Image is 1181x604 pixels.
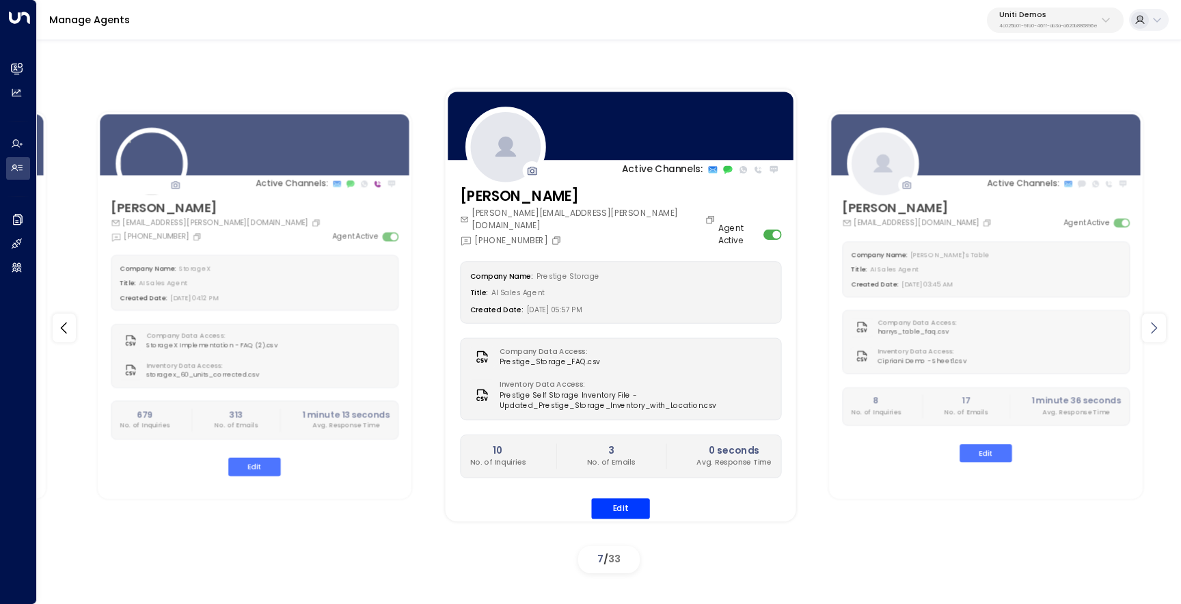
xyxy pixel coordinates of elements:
[500,357,600,368] span: Prestige_Storage_FAQ.csv
[987,8,1124,33] button: Uniti Demos4c025b01-9fa0-46ff-ab3a-a620b886896e
[215,421,258,430] p: No. of Emails
[500,380,765,390] label: Inventory Data Access:
[302,409,390,421] h2: 1 minute 13 seconds
[500,390,772,411] span: Prestige Self Storage Inventory File - Updated_Prestige_Storage_Inventory_with_Location.csv
[179,264,211,273] span: StorageX
[622,163,703,177] p: Active Channels:
[256,178,327,190] p: Active Channels:
[111,199,323,218] h3: [PERSON_NAME]
[1031,395,1121,407] h2: 1 minute 36 seconds
[192,232,204,241] button: Copy
[146,361,254,370] label: Inventory Data Access:
[470,272,533,282] label: Company Name:
[878,347,961,357] label: Inventory Data Access:
[1063,217,1110,228] label: Agent Active
[851,251,907,260] label: Company Name:
[851,407,901,417] p: No. of Inquiries
[851,265,867,274] label: Title:
[878,357,966,366] span: Cipriani Demo - Sheet1.csv
[500,347,595,357] label: Company Data Access:
[608,552,621,566] span: 33
[312,219,323,228] button: Copy
[332,231,379,242] label: Agent Active
[470,443,526,458] h2: 10
[120,294,167,303] label: Created Date:
[878,318,957,327] label: Company Data Access:
[146,331,272,341] label: Company Data Access:
[460,207,718,232] div: [PERSON_NAME][EMAIL_ADDRESS][PERSON_NAME][DOMAIN_NAME]
[470,288,489,298] label: Title:
[228,458,281,476] button: Edit
[705,215,718,225] button: Copy
[842,217,994,228] div: [EMAIL_ADDRESS][DOMAIN_NAME]
[597,552,603,566] span: 7
[587,458,636,468] p: No. of Emails
[139,279,187,288] span: AI Sales Agent
[851,395,901,407] h2: 8
[460,234,564,247] div: [PHONE_NUMBER]
[460,186,718,207] h3: [PERSON_NAME]
[696,443,771,458] h2: 0 seconds
[470,305,524,314] label: Created Date:
[120,421,169,430] p: No. of Inquiries
[902,280,953,289] span: [DATE] 03:45 AM
[587,443,636,458] h2: 3
[111,231,204,242] div: [PHONE_NUMBER]
[987,178,1059,190] p: Active Channels:
[696,458,771,468] p: Avg. Response Time
[120,409,169,421] h2: 679
[470,458,526,468] p: No. of Inquiries
[146,341,277,351] span: StorageX Implementation - FAQ (2).csv
[999,23,1098,29] p: 4c025b01-9fa0-46ff-ab3a-a620b886896e
[591,498,650,519] button: Edit
[49,13,130,27] a: Manage Agents
[537,272,600,282] span: Prestige Storage
[960,444,1012,463] button: Edit
[302,421,390,430] p: Avg. Response Time
[171,294,219,303] span: [DATE] 04:12 PM
[120,264,176,273] label: Company Name:
[871,265,919,274] span: AI Sales Agent
[910,251,990,260] span: [PERSON_NAME]'s Table
[982,219,994,228] button: Copy
[945,407,988,417] p: No. of Emails
[878,327,962,337] span: harrys_table_faq.csv
[1031,407,1121,417] p: Avg. Response Time
[842,199,994,218] h3: [PERSON_NAME]
[999,11,1098,19] p: Uniti Demos
[116,128,188,200] img: 110_headshot.jpg
[527,305,583,314] span: [DATE] 05:57 PM
[111,217,323,228] div: [EMAIL_ADDRESS][PERSON_NAME][DOMAIN_NAME]
[551,236,564,246] button: Copy
[945,395,988,407] h2: 17
[578,546,640,573] div: /
[215,409,258,421] h2: 313
[851,280,899,289] label: Created Date:
[718,222,759,247] label: Agent Active
[120,279,136,288] label: Title:
[491,288,545,298] span: AI Sales Agent
[146,370,260,380] span: storagex_60_units_corrected.csv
